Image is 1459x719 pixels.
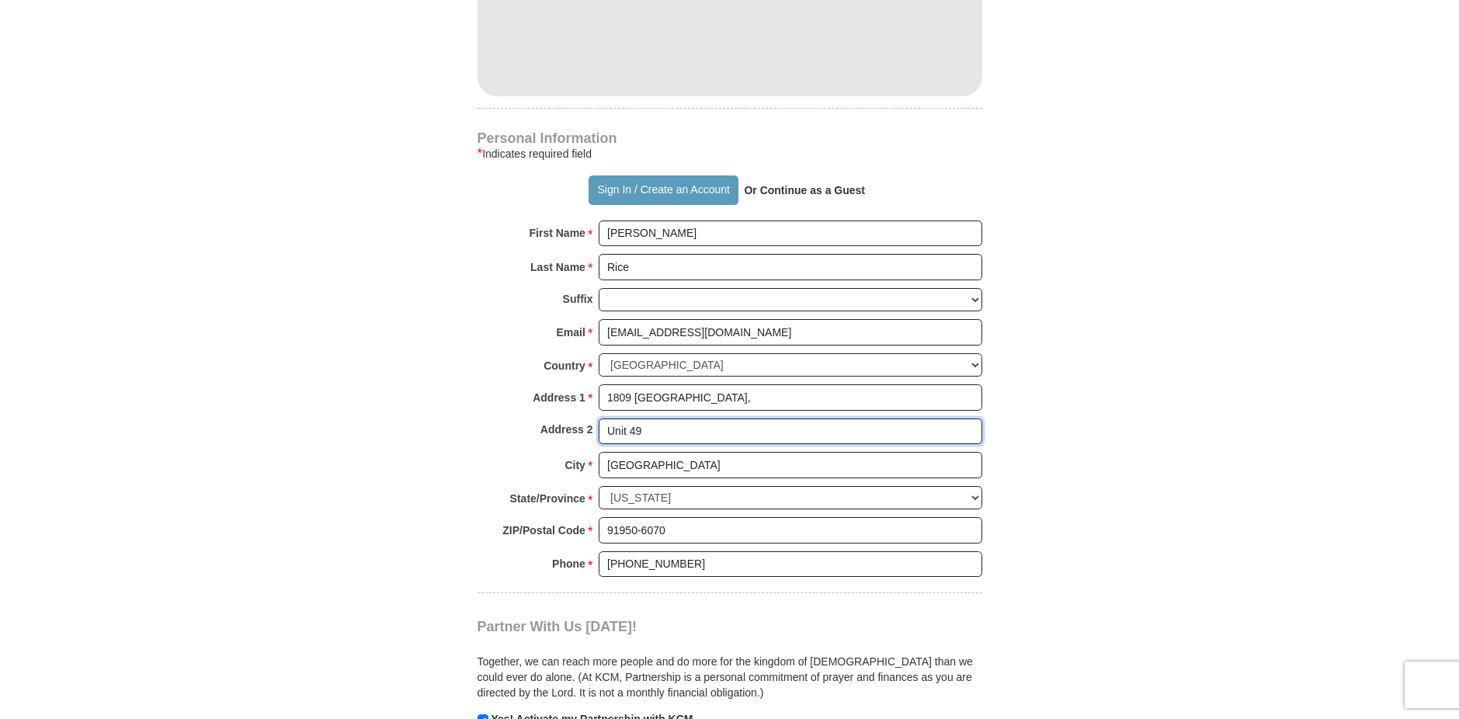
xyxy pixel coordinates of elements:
strong: Address 2 [540,419,593,440]
strong: Email [557,321,585,343]
button: Sign In / Create an Account [589,175,738,205]
div: Indicates required field [478,144,982,163]
strong: Country [544,355,585,377]
strong: Phone [552,553,585,575]
strong: Suffix [563,288,593,310]
strong: City [564,454,585,476]
strong: Last Name [530,256,585,278]
strong: Or Continue as a Guest [744,184,865,196]
p: Together, we can reach more people and do more for the kingdom of [DEMOGRAPHIC_DATA] than we coul... [478,654,982,700]
strong: ZIP/Postal Code [502,519,585,541]
h4: Personal Information [478,132,982,144]
strong: State/Province [510,488,585,509]
span: Partner With Us [DATE]! [478,619,637,634]
strong: First Name [530,222,585,244]
strong: Address 1 [533,387,585,408]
